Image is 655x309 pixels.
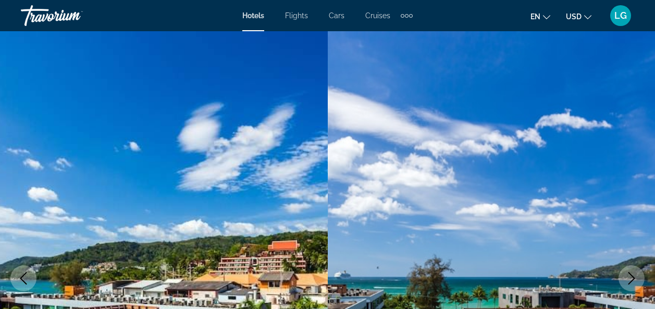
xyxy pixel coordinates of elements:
button: Previous image [10,265,36,291]
a: Cars [329,11,344,20]
a: Cruises [365,11,390,20]
a: Hotels [242,11,264,20]
button: Next image [619,265,645,291]
button: Change currency [566,9,591,24]
span: USD [566,12,582,21]
span: LG [614,10,627,21]
button: Change language [530,9,550,24]
span: en [530,12,540,21]
button: Extra navigation items [401,7,413,24]
a: Travorium [21,2,125,29]
a: Flights [285,11,308,20]
button: User Menu [607,5,634,27]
